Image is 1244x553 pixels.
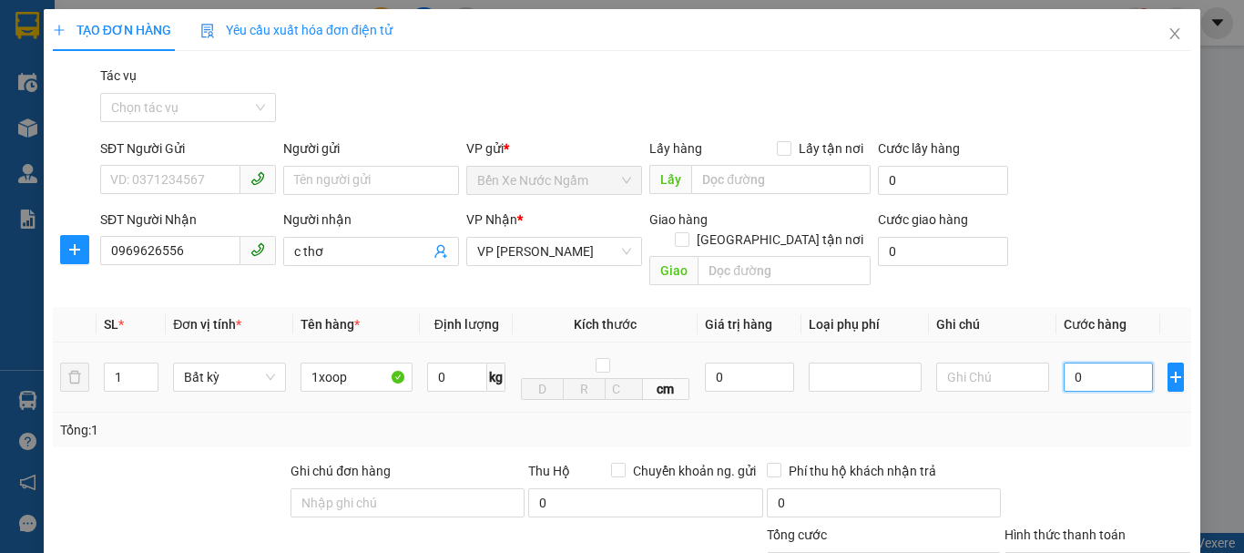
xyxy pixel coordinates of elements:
[791,138,871,159] span: Lấy tận nơi
[104,317,118,332] span: SL
[100,138,276,159] div: SĐT Người Gửi
[283,210,459,230] div: Người nhận
[250,171,265,186] span: phone
[691,165,871,194] input: Dọc đường
[689,230,871,250] span: [GEOGRAPHIC_DATA] tận nơi
[705,363,794,392] input: 0
[291,488,525,517] input: Ghi chú đơn hàng
[626,461,763,481] span: Chuyển khoản ng. gửi
[200,23,393,37] span: Yêu cầu xuất hóa đơn điện tử
[477,167,631,194] span: Bến Xe Nước Ngầm
[878,166,1008,195] input: Cước lấy hàng
[929,307,1056,343] th: Ghi chú
[60,363,89,392] button: delete
[878,141,960,156] label: Cước lấy hàng
[563,378,606,400] input: R
[301,317,360,332] span: Tên hàng
[1168,363,1184,392] button: plus
[301,363,413,392] input: VD: Bàn, Ghế
[649,212,708,227] span: Giao hàng
[1168,370,1183,384] span: plus
[649,141,702,156] span: Lấy hàng
[801,307,929,343] th: Loại phụ phí
[574,317,637,332] span: Kích thước
[698,256,871,285] input: Dọc đường
[466,212,517,227] span: VP Nhận
[878,212,968,227] label: Cước giao hàng
[1168,26,1182,41] span: close
[649,165,691,194] span: Lấy
[936,363,1049,392] input: Ghi Chú
[705,317,772,332] span: Giá trị hàng
[61,242,88,257] span: plus
[477,238,631,265] span: VP Hà Tĩnh
[60,420,482,440] div: Tổng: 1
[100,68,137,83] label: Tác vụ
[53,24,66,36] span: plus
[643,378,689,400] span: cm
[291,464,391,478] label: Ghi chú đơn hàng
[250,242,265,257] span: phone
[53,23,171,37] span: TẠO ĐƠN HÀNG
[487,363,505,392] span: kg
[878,237,1008,266] input: Cước giao hàng
[521,378,564,400] input: D
[1064,317,1127,332] span: Cước hàng
[434,317,499,332] span: Định lượng
[781,461,943,481] span: Phí thu hộ khách nhận trả
[283,138,459,159] div: Người gửi
[649,256,698,285] span: Giao
[767,527,827,542] span: Tổng cước
[433,244,448,259] span: user-add
[466,138,642,159] div: VP gửi
[184,364,275,391] span: Bất kỳ
[60,235,89,264] button: plus
[200,24,215,38] img: icon
[173,317,241,332] span: Đơn vị tính
[100,210,276,230] div: SĐT Người Nhận
[1149,9,1200,60] button: Close
[528,464,570,478] span: Thu Hộ
[1004,527,1126,542] label: Hình thức thanh toán
[605,378,643,400] input: C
